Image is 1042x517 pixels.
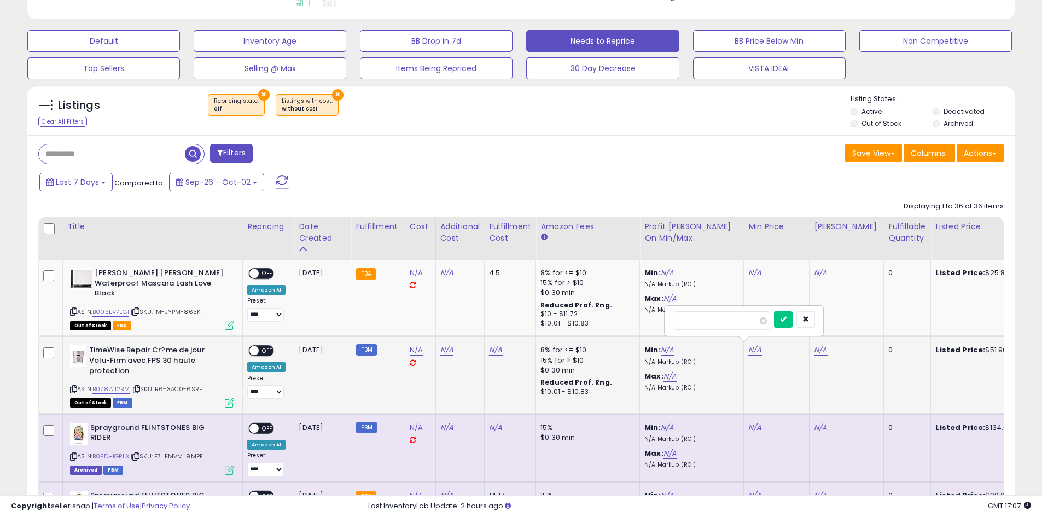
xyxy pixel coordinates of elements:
div: Min Price [748,221,805,233]
span: OFF [259,346,276,356]
th: The percentage added to the cost of goods (COGS) that forms the calculator for Min & Max prices. [640,217,744,260]
b: Listed Price: [935,345,985,355]
div: Amazon AI [247,285,286,295]
span: Last 7 Days [56,177,99,188]
a: N/A [410,268,423,278]
button: Save View [845,144,902,162]
small: FBM [356,422,377,433]
div: 0 [888,268,922,278]
div: $25.89 [935,268,1026,278]
div: $0.30 min [540,365,631,375]
b: [PERSON_NAME] [PERSON_NAME] Waterproof Mascara Lash Love Black [95,268,228,301]
div: $0.30 min [540,433,631,443]
div: Displaying 1 to 36 of 36 items [904,201,1004,212]
div: Preset: [247,297,286,322]
div: Date Created [299,221,346,244]
p: N/A Markup (ROI) [644,281,735,288]
b: Min: [644,345,661,355]
div: 15% for > $10 [540,356,631,365]
div: Preset: [247,375,286,399]
div: Preset: [247,452,286,477]
div: $10 - $11.72 [540,310,631,319]
span: | SKU: R6-3AC0-6SRE [131,385,202,393]
a: B005EV7EGI [92,307,129,317]
a: N/A [814,268,827,278]
a: N/A [814,422,827,433]
div: [DATE] [299,268,342,278]
div: 15% [540,423,631,433]
b: Min: [644,422,661,433]
a: N/A [489,345,502,356]
div: 8% for <= $10 [540,345,631,355]
button: Selling @ Max [194,57,346,79]
label: Out of Stock [861,119,901,128]
button: Default [27,30,180,52]
span: Columns [911,148,945,159]
button: BB Price Below Min [693,30,846,52]
div: Additional Cost [440,221,480,244]
a: N/A [410,345,423,356]
div: Amazon Fees [540,221,635,233]
span: OFF [259,423,276,433]
b: Max: [644,293,663,304]
div: [DATE] [299,423,342,433]
p: N/A Markup (ROI) [644,384,735,392]
strong: Copyright [11,501,51,511]
span: FBA [113,321,131,330]
a: N/A [748,268,761,278]
span: Listings that have been deleted from Seller Central [70,466,102,475]
div: Clear All Filters [38,117,87,127]
div: ASIN: [70,345,234,406]
div: 15% for > $10 [540,278,631,288]
a: N/A [440,345,453,356]
a: B078ZJ12BM [92,385,130,394]
div: $0.30 min [540,288,631,298]
div: Cost [410,221,431,233]
a: N/A [440,268,453,278]
button: Sep-26 - Oct-02 [169,173,264,191]
b: Listed Price: [935,268,985,278]
div: ASIN: [70,268,234,329]
div: Title [67,221,238,233]
small: Amazon Fees. [540,233,547,242]
b: Max: [644,448,663,458]
span: | SKU: F7-EMVM-9MPF [131,452,203,461]
b: Listed Price: [935,422,985,433]
div: without cost [282,105,333,113]
span: Compared to: [114,178,165,188]
span: All listings that are currently out of stock and unavailable for purchase on Amazon [70,321,111,330]
div: off [214,105,259,113]
label: Deactivated [944,107,985,116]
a: N/A [748,422,761,433]
a: N/A [663,448,677,459]
button: Items Being Repriced [360,57,513,79]
button: Inventory Age [194,30,346,52]
button: Top Sellers [27,57,180,79]
p: N/A Markup (ROI) [644,435,735,443]
div: Repricing [247,221,289,233]
button: × [332,89,344,101]
b: Sprayground FLINTSTONES BIG RIDER [90,423,223,446]
div: 0 [888,423,922,433]
span: | SKU: 1M-JYPM-863K [131,307,200,316]
a: N/A [661,268,674,278]
h5: Listings [58,98,100,113]
div: Amazon AI [247,362,286,372]
button: Needs to Reprice [526,30,679,52]
span: Listings with cost : [282,97,333,113]
div: Profit [PERSON_NAME] on Min/Max [644,221,739,244]
a: N/A [410,422,423,433]
div: Fulfillable Quantity [888,221,926,244]
div: Listed Price [935,221,1030,233]
a: N/A [489,422,502,433]
a: B0FDH1GRLX [92,452,129,461]
div: [DATE] [299,345,342,355]
a: N/A [661,422,674,433]
p: Listing States: [851,94,1015,104]
b: TimeWise Repair Cr?me de jour Volu-Firm avec FPS 30 haute protection [89,345,222,379]
span: All listings that are currently out of stock and unavailable for purchase on Amazon [70,398,111,408]
div: $10.01 - $10.83 [540,319,631,328]
button: VISTA IDEAL [693,57,846,79]
div: 8% for <= $10 [540,268,631,278]
label: Archived [944,119,973,128]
